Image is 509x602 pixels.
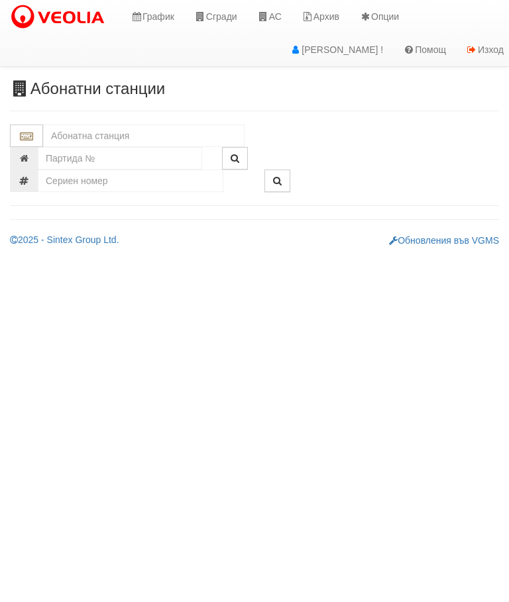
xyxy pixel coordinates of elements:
input: Сериен номер [38,170,223,192]
a: [PERSON_NAME] ! [280,33,393,66]
a: Обновления във VGMS [389,235,499,246]
img: VeoliaLogo.png [10,3,111,31]
input: Абонатна станция [43,125,245,147]
a: 2025 - Sintex Group Ltd. [10,234,119,245]
h3: Абонатни станции [10,80,499,97]
a: Помощ [393,33,456,66]
input: Партида № [38,147,202,170]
